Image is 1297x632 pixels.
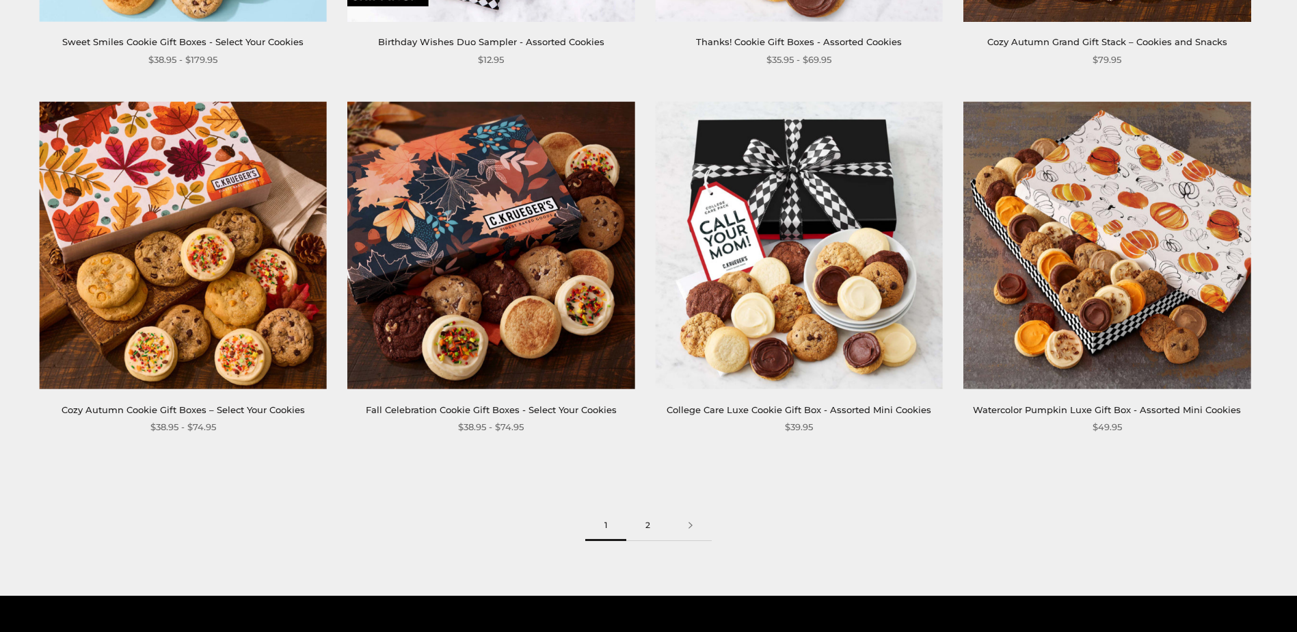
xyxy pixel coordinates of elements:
[150,420,216,434] span: $38.95 - $74.95
[696,36,902,47] a: Thanks! Cookie Gift Boxes - Assorted Cookies
[347,101,635,389] img: Fall Celebration Cookie Gift Boxes - Select Your Cookies
[626,510,669,541] a: 2
[39,101,327,389] img: Cozy Autumn Cookie Gift Boxes – Select Your Cookies
[585,510,626,541] span: 1
[667,404,931,415] a: College Care Luxe Cookie Gift Box - Assorted Mini Cookies
[148,53,217,67] span: $38.95 - $179.95
[766,53,831,67] span: $35.95 - $69.95
[973,404,1241,415] a: Watercolor Pumpkin Luxe Gift Box - Assorted Mini Cookies
[478,53,504,67] span: $12.95
[987,36,1227,47] a: Cozy Autumn Grand Gift Stack – Cookies and Snacks
[1093,420,1122,434] span: $49.95
[669,510,712,541] a: Next page
[655,101,943,389] img: College Care Luxe Cookie Gift Box - Assorted Mini Cookies
[963,101,1251,389] img: Watercolor Pumpkin Luxe Gift Box - Assorted Mini Cookies
[62,36,304,47] a: Sweet Smiles Cookie Gift Boxes - Select Your Cookies
[11,580,142,621] iframe: Sign Up via Text for Offers
[378,36,604,47] a: Birthday Wishes Duo Sampler - Assorted Cookies
[458,420,524,434] span: $38.95 - $74.95
[1093,53,1121,67] span: $79.95
[366,404,617,415] a: Fall Celebration Cookie Gift Boxes - Select Your Cookies
[62,404,305,415] a: Cozy Autumn Cookie Gift Boxes – Select Your Cookies
[785,420,813,434] span: $39.95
